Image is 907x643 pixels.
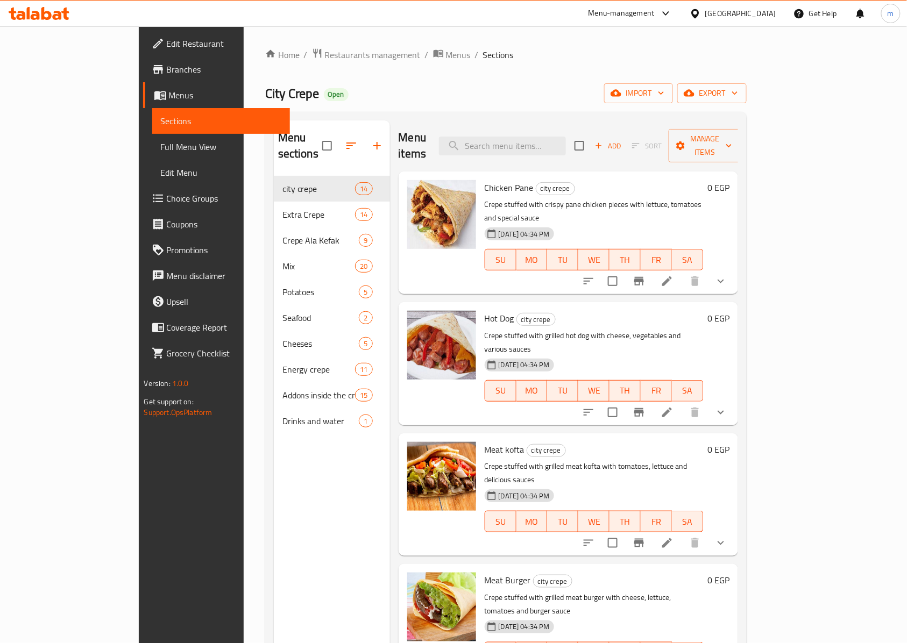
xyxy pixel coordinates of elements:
button: Branch-specific-item [626,530,652,556]
span: Promotions [167,244,282,256]
div: city crepe [536,182,575,195]
span: 14 [356,184,372,194]
button: FR [641,511,672,532]
div: items [355,389,372,402]
button: MO [516,249,548,270]
span: SA [676,514,699,530]
span: [DATE] 04:34 PM [494,491,554,501]
div: items [355,260,372,273]
span: SA [676,252,699,268]
span: TH [614,252,636,268]
div: items [359,285,372,298]
div: items [355,208,372,221]
span: Crepe Ala Kefak [282,234,359,247]
img: Chicken Pane [407,180,476,249]
button: export [677,83,747,103]
span: 14 [356,210,372,220]
button: import [604,83,673,103]
span: Restaurants management [325,48,421,61]
svg: Show Choices [714,537,727,549]
span: Manage items [677,132,732,159]
span: SA [676,383,699,398]
span: 15 [356,390,372,401]
span: Full Menu View [161,140,282,153]
span: TH [614,383,636,398]
input: search [439,137,566,155]
span: WE [583,383,605,398]
span: Mix [282,260,356,273]
svg: Show Choices [714,275,727,288]
span: Choice Groups [167,192,282,205]
div: Crepe Ala Kefak9 [274,227,390,253]
span: Energy crepe [282,363,356,376]
span: 9 [359,235,372,246]
span: Menus [446,48,471,61]
img: Hot Dog [407,311,476,380]
span: Select to update [601,270,624,292]
span: Extra Crepe [282,208,356,221]
a: Coverage Report [143,315,290,340]
img: Meat kofta [407,442,476,511]
a: Full Menu View [152,134,290,160]
span: Sections [161,115,282,127]
div: city crepe [533,575,572,588]
nav: breadcrumb [265,48,747,62]
button: Manage items [669,129,741,162]
span: [DATE] 04:34 PM [494,621,554,632]
span: 11 [356,365,372,375]
button: MO [516,380,548,402]
a: Sections [152,108,290,134]
li: / [304,48,308,61]
span: city crepe [534,575,572,588]
button: SA [672,511,703,532]
span: Meat kofta [485,441,525,458]
a: Promotions [143,237,290,263]
a: Menu disclaimer [143,263,290,289]
div: Drinks and water1 [274,408,390,434]
h2: Menu items [399,130,427,162]
span: Edit Menu [161,166,282,179]
a: Support.OpsPlatform [144,405,212,419]
span: import [613,87,664,100]
div: Energy crepe11 [274,356,390,382]
span: Select section first [625,138,669,154]
button: Branch-specific-item [626,268,652,294]
span: city crepe [517,313,555,326]
button: MO [516,511,548,532]
span: MO [521,514,543,530]
div: city crepe [527,444,566,457]
a: Edit menu item [661,406,674,419]
span: Edit Restaurant [167,37,282,50]
span: Sort sections [338,133,364,159]
button: TH [610,380,641,402]
button: sort-choices [576,268,601,294]
span: SU [490,383,512,398]
span: Hot Dog [485,310,514,326]
div: Menu-management [589,7,655,20]
span: 2 [359,313,372,323]
span: Version: [144,376,171,390]
span: Sections [483,48,514,61]
span: Cheeses [282,337,359,350]
span: TU [551,252,574,268]
div: items [359,311,372,324]
span: SU [490,252,512,268]
span: FR [645,514,668,530]
button: WE [578,511,610,532]
span: MO [521,252,543,268]
li: / [425,48,429,61]
button: show more [708,268,734,294]
button: SA [672,380,703,402]
div: Cheeses5 [274,331,390,356]
button: SU [485,380,516,402]
span: Select section [568,134,591,157]
p: Crepe stuffed with grilled hot dog with cheese, vegetables and various sauces [485,329,704,356]
span: Coverage Report [167,321,282,334]
span: Drinks and water [282,415,359,427]
div: items [359,234,372,247]
span: Menus [169,89,282,102]
span: Select to update [601,532,624,554]
span: TU [551,514,574,530]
